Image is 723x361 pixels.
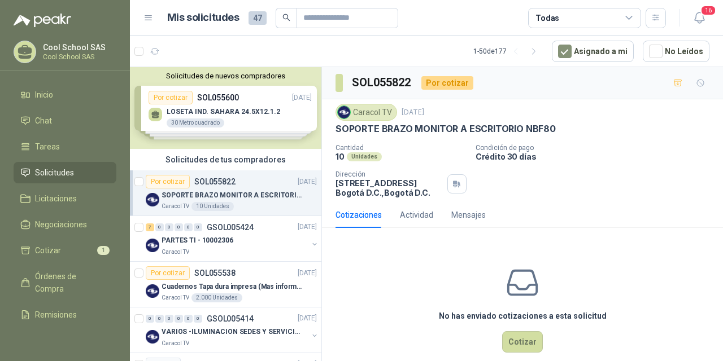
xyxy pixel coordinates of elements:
[162,339,189,348] p: Caracol TV
[130,149,321,170] div: Solicitudes de tus compradores
[336,152,345,161] p: 10
[14,110,116,131] a: Chat
[191,202,234,211] div: 10 Unidades
[43,54,114,60] p: Cool School SAS
[165,223,173,231] div: 0
[336,178,443,197] p: [STREET_ADDRESS] Bogotá D.C. , Bogotá D.C.
[35,218,87,231] span: Negociaciones
[298,268,317,279] p: [DATE]
[14,214,116,235] a: Negociaciones
[162,281,302,292] p: Cuadernos Tapa dura impresa (Mas informacion en el adjunto)
[146,223,154,231] div: 7
[14,14,71,27] img: Logo peakr
[184,315,193,323] div: 0
[298,177,317,187] p: [DATE]
[146,284,159,298] img: Company Logo
[184,223,193,231] div: 0
[336,144,467,152] p: Cantidad
[146,266,190,280] div: Por cotizar
[155,223,164,231] div: 0
[194,315,202,323] div: 0
[35,309,77,321] span: Remisiones
[35,192,77,205] span: Licitaciones
[146,315,154,323] div: 0
[249,11,267,25] span: 47
[643,41,709,62] button: No Leídos
[14,162,116,183] a: Solicitudes
[146,193,159,206] img: Company Logo
[167,10,239,26] h1: Mis solicitudes
[130,67,321,149] div: Solicitudes de nuevos compradoresPor cotizarSOL055600[DATE] LOSETA IND. SAHARA 24.5X12.1.230 Metr...
[336,123,556,135] p: SOPORTE BRAZO MONITOR A ESCRITORIO NBF80
[298,314,317,324] p: [DATE]
[439,310,607,322] h3: No has enviado cotizaciones a esta solicitud
[162,202,189,211] p: Caracol TV
[43,43,114,51] p: Cool School SAS
[146,330,159,344] img: Company Logo
[162,293,189,302] p: Caracol TV
[451,209,486,221] div: Mensajes
[14,188,116,209] a: Licitaciones
[400,209,433,221] div: Actividad
[175,223,183,231] div: 0
[502,331,543,353] button: Cotizar
[146,175,190,188] div: Por cotizar
[473,42,543,60] div: 1 - 50 de 177
[175,315,183,323] div: 0
[14,240,116,261] a: Cotizar1
[146,221,319,257] a: 7 0 0 0 0 0 GSOL005424[DATE] Company LogoPARTES TI - 10002306Caracol TV
[14,136,116,157] a: Tareas
[35,244,61,257] span: Cotizar
[336,209,382,221] div: Cotizaciones
[282,14,290,21] span: search
[14,84,116,105] a: Inicio
[35,270,106,295] span: Órdenes de Compra
[421,76,473,90] div: Por cotizar
[207,315,254,323] p: GSOL005414
[146,312,319,348] a: 0 0 0 0 0 0 GSOL005414[DATE] Company LogoVARIOS -ILUMINACION SEDES Y SERVICIOSCaracol TV
[35,89,53,101] span: Inicio
[207,223,254,231] p: GSOL005424
[476,152,718,161] p: Crédito 30 días
[134,72,317,80] button: Solicitudes de nuevos compradores
[298,222,317,233] p: [DATE]
[336,104,397,121] div: Caracol TV
[162,236,233,246] p: PARTES TI - 10002306
[352,74,412,91] h3: SOL055822
[162,327,302,338] p: VARIOS -ILUMINACION SEDES Y SERVICIOS
[402,107,424,118] p: [DATE]
[191,293,242,302] div: 2.000 Unidades
[97,246,110,255] span: 1
[130,170,321,216] a: Por cotizarSOL055822[DATE] Company LogoSOPORTE BRAZO MONITOR A ESCRITORIO NBF80Caracol TV10 Unidades
[14,266,116,300] a: Órdenes de Compra
[162,190,302,201] p: SOPORTE BRAZO MONITOR A ESCRITORIO NBF80
[146,239,159,252] img: Company Logo
[336,170,443,178] p: Dirección
[165,315,173,323] div: 0
[194,223,202,231] div: 0
[155,315,164,323] div: 0
[535,12,559,24] div: Todas
[14,330,116,351] a: Configuración
[194,269,236,277] p: SOL055538
[689,8,709,28] button: 16
[162,248,189,257] p: Caracol TV
[552,41,634,62] button: Asignado a mi
[35,140,60,153] span: Tareas
[35,115,52,127] span: Chat
[476,144,718,152] p: Condición de pago
[14,304,116,325] a: Remisiones
[194,178,236,186] p: SOL055822
[700,5,716,16] span: 16
[347,152,382,161] div: Unidades
[35,166,74,179] span: Solicitudes
[338,106,350,118] img: Company Logo
[130,262,321,307] a: Por cotizarSOL055538[DATE] Company LogoCuadernos Tapa dura impresa (Mas informacion en el adjunto...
